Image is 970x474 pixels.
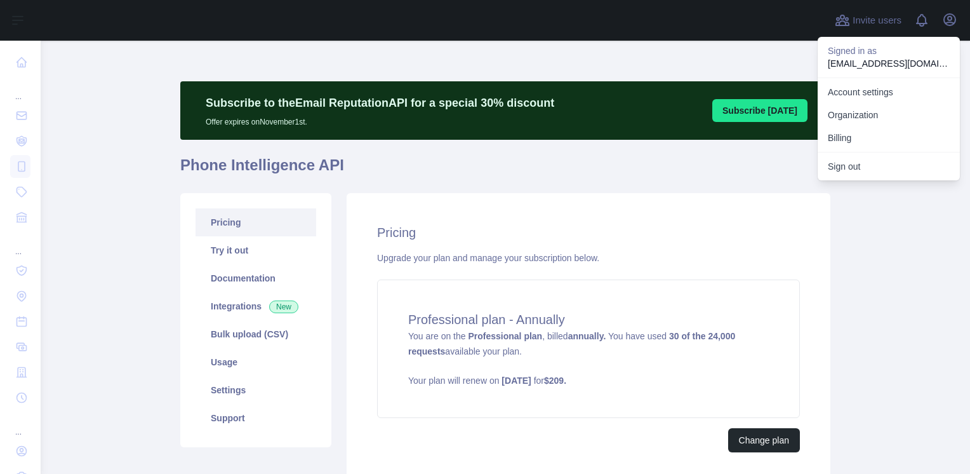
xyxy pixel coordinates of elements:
button: Billing [818,126,960,149]
p: Signed in as [828,44,950,57]
p: Subscribe to the Email Reputation API for a special 30 % discount [206,94,554,112]
a: Integrations New [196,292,316,320]
button: Invite users [832,10,904,30]
span: New [269,301,298,313]
div: Upgrade your plan and manage your subscription below. [377,252,800,264]
a: Bulk upload (CSV) [196,320,316,348]
button: Subscribe [DATE] [712,99,807,122]
p: [EMAIL_ADDRESS][DOMAIN_NAME] [828,57,950,70]
h1: Phone Intelligence API [180,155,830,186]
strong: [DATE] [502,376,531,386]
button: Sign out [818,155,960,178]
a: Usage [196,348,316,376]
a: Try it out [196,236,316,264]
span: You are on the , billed You have used available your plan. [408,331,769,387]
h4: Professional plan - Annually [408,311,769,328]
a: Organization [818,104,960,126]
div: ... [10,76,30,102]
a: Pricing [196,208,316,236]
span: Invite users [853,13,901,28]
a: Documentation [196,264,316,292]
p: Your plan will renew on for [408,374,769,387]
a: Settings [196,376,316,404]
div: ... [10,231,30,257]
h2: Pricing [377,224,800,241]
strong: annually. [568,331,606,341]
div: ... [10,412,30,437]
strong: Professional plan [468,331,542,341]
p: Offer expires on November 1st. [206,112,554,127]
button: Change plan [728,428,800,452]
strong: $ 209 . [544,376,566,386]
a: Support [196,404,316,432]
a: Account settings [818,81,960,104]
